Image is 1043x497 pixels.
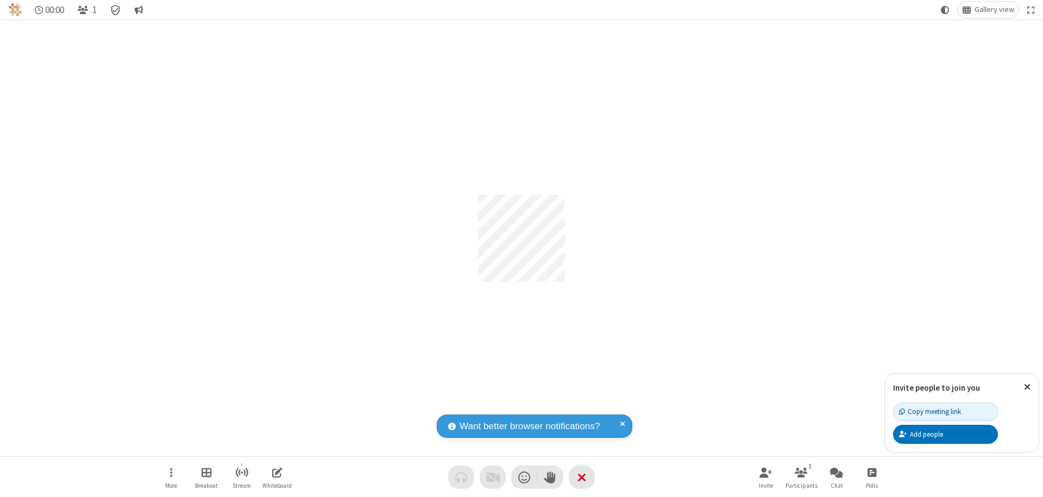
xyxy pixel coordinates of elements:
[866,482,878,489] span: Polls
[225,462,258,493] button: Start streaming
[1023,2,1039,18] button: Fullscreen
[958,2,1019,18] button: Change layout
[92,5,97,15] span: 1
[9,3,22,16] img: QA Selenium DO NOT DELETE OR CHANGE
[261,462,293,493] button: Open shared whiteboard
[165,482,177,489] span: More
[937,2,954,18] button: Using system theme
[975,5,1014,14] span: Gallery view
[155,462,187,493] button: Open menu
[1016,374,1039,400] button: Close popover
[537,466,563,489] button: Raise hand
[45,5,64,15] span: 00:00
[785,462,818,493] button: Open participant list
[73,2,101,18] button: Open participant list
[899,406,961,417] div: Copy meeting link
[190,462,223,493] button: Manage Breakout Rooms
[448,466,474,489] button: Audio problem - check your Internet connection or call by phone
[460,419,600,434] span: Want better browser notifications?
[831,482,843,489] span: Chat
[820,462,853,493] button: Open chat
[262,482,292,489] span: Whiteboard
[893,383,980,393] label: Invite people to join you
[806,461,815,471] div: 1
[569,466,595,489] button: End or leave meeting
[30,2,69,18] div: Timer
[759,482,773,489] span: Invite
[856,462,888,493] button: Open poll
[893,425,998,443] button: Add people
[105,2,126,18] div: Meeting details Encryption enabled
[233,482,251,489] span: Stream
[195,482,218,489] span: Breakout
[786,482,818,489] span: Participants
[480,466,506,489] button: Video
[130,2,147,18] button: Conversation
[750,462,782,493] button: Invite participants (⌘+Shift+I)
[893,403,998,421] button: Copy meeting link
[511,466,537,489] button: Send a reaction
